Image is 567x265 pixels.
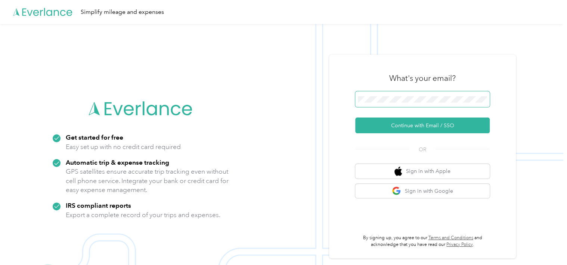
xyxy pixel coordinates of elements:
[66,167,229,195] p: GPS satellites ensure accurate trip tracking even without cell phone service. Integrate your bank...
[66,142,181,152] p: Easy set up with no credit card required
[389,73,456,83] h3: What's your email?
[66,158,169,166] strong: Automatic trip & expense tracking
[394,167,402,176] img: apple logo
[409,146,436,153] span: OR
[66,201,131,209] strong: IRS compliant reports
[355,235,490,248] p: By signing up, you agree to our and acknowledge that you have read our .
[66,210,220,220] p: Export a complete record of your trips and expenses.
[355,118,490,133] button: Continue with Email / SSO
[428,235,473,241] a: Terms and Conditions
[81,7,164,17] div: Simplify mileage and expenses
[446,242,473,247] a: Privacy Policy
[66,133,123,141] strong: Get started for free
[392,186,401,196] img: google logo
[355,184,490,198] button: google logoSign in with Google
[355,164,490,179] button: apple logoSign in with Apple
